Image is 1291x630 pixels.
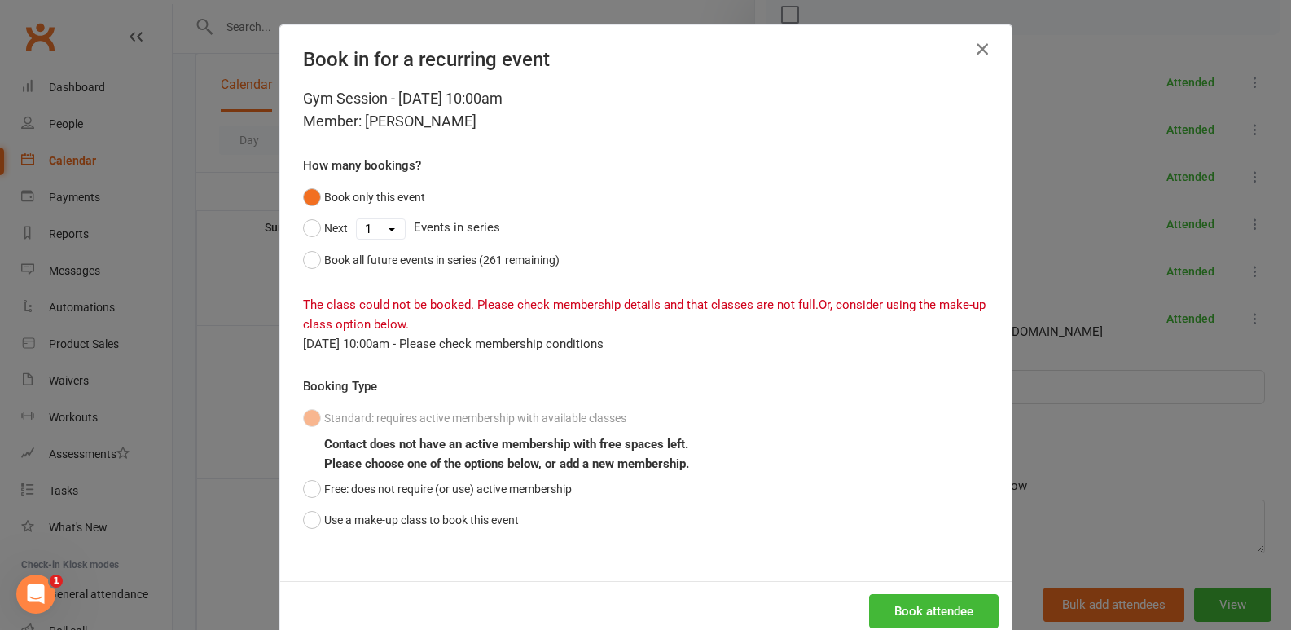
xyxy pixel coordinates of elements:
div: Gym Session - [DATE] 10:00am Member: [PERSON_NAME] [303,87,989,133]
div: [DATE] 10:00am - Please check membership conditions [303,334,989,354]
div: Events in series [303,213,989,244]
button: Free: does not require (or use) active membership [303,474,572,504]
button: Book only this event [303,182,425,213]
button: Book all future events in series (261 remaining) [303,245,560,275]
button: Close [969,36,995,62]
div: Book all future events in series (261 remaining) [324,251,560,269]
button: Next [303,213,348,244]
h4: Book in for a recurring event [303,48,989,71]
label: Booking Type [303,377,377,396]
b: Please choose one of the options below, or add a new membership. [324,456,689,471]
label: How many bookings? [303,156,421,175]
span: The class could not be booked. Please check membership details and that classes are not full. [303,297,819,312]
iframe: Intercom live chat [16,575,55,614]
b: Contact does not have an active membership with free spaces left. [324,437,688,452]
button: Book attendee [869,594,999,628]
button: Use a make-up class to book this event [303,504,519,535]
span: 1 [50,575,63,588]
